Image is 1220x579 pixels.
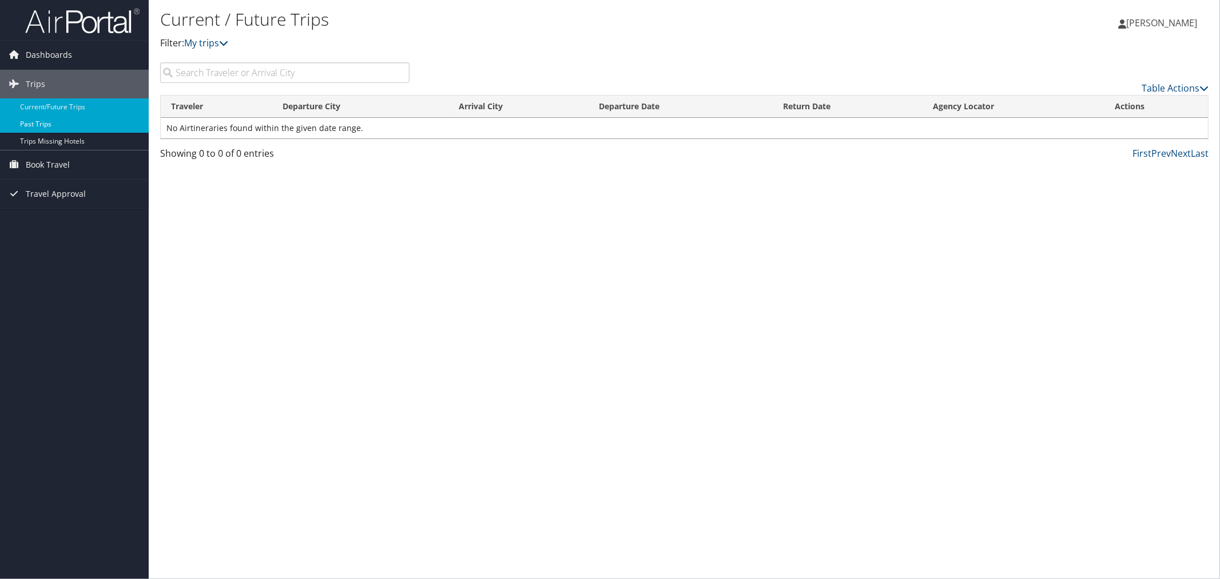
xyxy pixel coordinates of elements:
[160,7,859,31] h1: Current / Future Trips
[1126,17,1197,29] span: [PERSON_NAME]
[25,7,140,34] img: airportal-logo.png
[1132,147,1151,160] a: First
[1151,147,1171,160] a: Prev
[1171,147,1191,160] a: Next
[26,41,72,69] span: Dashboards
[448,96,589,118] th: Arrival City: activate to sort column ascending
[923,96,1105,118] th: Agency Locator: activate to sort column ascending
[160,36,859,51] p: Filter:
[161,118,1208,138] td: No Airtineraries found within the given date range.
[272,96,448,118] th: Departure City: activate to sort column ascending
[184,37,228,49] a: My trips
[1118,6,1209,40] a: [PERSON_NAME]
[589,96,773,118] th: Departure Date: activate to sort column descending
[26,180,86,208] span: Travel Approval
[773,96,923,118] th: Return Date: activate to sort column ascending
[160,146,410,166] div: Showing 0 to 0 of 0 entries
[1142,82,1209,94] a: Table Actions
[26,150,70,179] span: Book Travel
[1105,96,1208,118] th: Actions
[26,70,45,98] span: Trips
[161,96,272,118] th: Traveler: activate to sort column ascending
[160,62,410,83] input: Search Traveler or Arrival City
[1191,147,1209,160] a: Last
